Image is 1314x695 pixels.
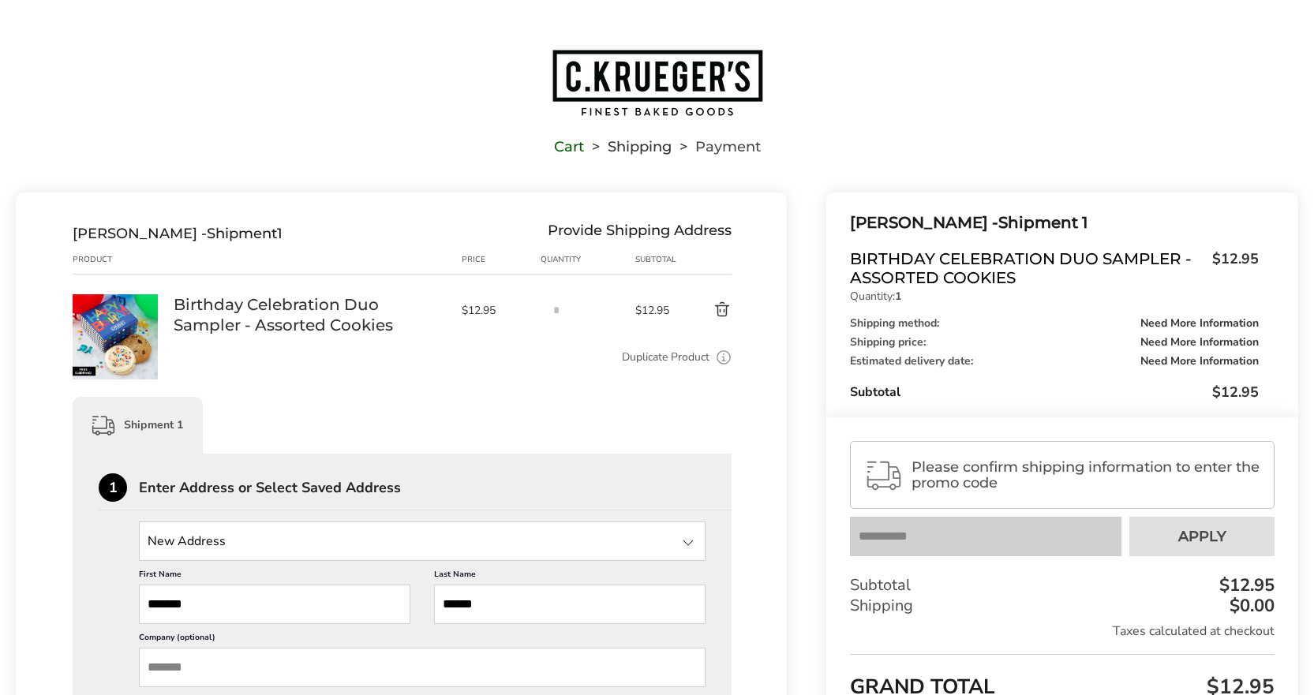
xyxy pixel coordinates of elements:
[73,397,203,454] div: Shipment 1
[1204,249,1259,283] span: $12.95
[1215,577,1275,594] div: $12.95
[548,225,732,242] div: Provide Shipping Address
[73,225,207,242] span: [PERSON_NAME] -
[850,210,1259,236] div: Shipment 1
[1178,529,1226,544] span: Apply
[139,480,732,495] div: Enter Address or Select Saved Address
[462,303,532,318] span: $12.95
[912,459,1260,491] span: Please confirm shipping information to enter the promo code
[850,575,1275,596] div: Subtotal
[850,249,1259,287] a: Birthday Celebration Duo Sampler - Assorted Cookies$12.95
[850,383,1259,402] div: Subtotal
[1212,383,1259,402] span: $12.95
[895,289,901,304] strong: 1
[850,356,1259,367] div: Estimated delivery date:
[434,585,706,624] input: Last Name
[139,632,706,648] label: Company (optional)
[1140,337,1259,348] span: Need More Information
[174,294,446,335] a: Birthday Celebration Duo Sampler - Assorted Cookies
[1226,597,1275,615] div: $0.00
[16,48,1298,118] a: Go to home page
[850,213,998,232] span: [PERSON_NAME] -
[850,622,1275,640] div: Taxes calculated at checkout
[551,48,764,118] img: C.KRUEGER'S
[139,585,410,624] input: First Name
[850,318,1259,329] div: Shipping method:
[139,569,410,585] label: First Name
[635,253,679,266] div: Subtotal
[1140,318,1259,329] span: Need More Information
[850,249,1204,287] span: Birthday Celebration Duo Sampler - Assorted Cookies
[850,291,1259,302] p: Quantity:
[139,521,706,561] input: State
[1129,517,1275,556] button: Apply
[850,596,1275,616] div: Shipping
[622,349,709,366] a: Duplicate Product
[73,293,158,308] a: Birthday Celebration Duo Sampler - Assorted Cookies
[73,253,174,266] div: Product
[277,225,283,242] span: 1
[584,141,672,152] li: Shipping
[679,301,732,319] button: Delete product
[541,294,572,326] input: Quantity input
[635,303,679,318] span: $12.95
[850,337,1259,348] div: Shipping price:
[462,253,540,266] div: Price
[73,294,158,379] img: Birthday Celebration Duo Sampler - Assorted Cookies
[695,141,761,152] span: Payment
[554,141,584,152] a: Cart
[139,648,706,687] input: Company
[434,569,706,585] label: Last Name
[99,473,127,502] div: 1
[1140,356,1259,367] span: Need More Information
[541,253,635,266] div: Quantity
[73,225,283,242] div: Shipment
